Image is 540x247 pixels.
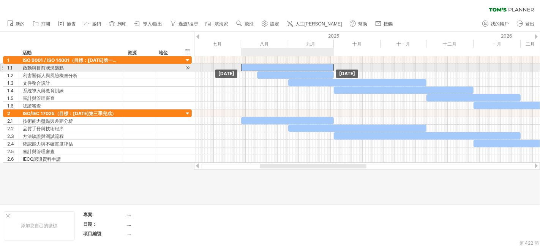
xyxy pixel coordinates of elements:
[23,141,73,147] font: 確認能力與不確實度評估
[426,40,474,48] div: 2025年12月
[194,40,241,48] div: 2025年7月
[23,73,77,78] font: 利害關係人與風險機會分析
[373,19,395,29] a: 接觸
[56,19,78,29] a: 節省
[525,21,534,27] font: 登出
[285,19,344,29] a: 人工[PERSON_NAME]
[23,133,64,139] font: 方法驗證與測試流程
[21,223,58,228] font: 添加您自己的徽標
[82,19,103,29] a: 撤銷
[234,19,256,29] a: 飛漲
[126,212,131,217] font: ....
[66,21,76,27] font: 節省
[159,50,168,55] font: 地位
[7,65,13,71] font: 1.1
[178,21,198,27] font: 過濾/搜尋
[7,118,13,124] font: 2.1
[334,40,381,48] div: 2025年10月
[260,19,281,29] a: 設定
[270,21,279,27] font: 設定
[23,149,55,154] font: 審計與管理審查
[168,19,200,29] a: 過濾/搜尋
[23,65,64,71] font: 啟動與目前狀況盤點
[443,41,457,47] font: 十二月
[7,149,14,154] font: 2.5
[143,21,162,27] font: 導入/匯出
[358,21,367,27] font: 幫助
[260,41,269,47] font: 八月
[204,19,231,29] a: 航海家
[41,21,50,27] font: 打開
[23,126,64,131] font: 品質手冊與技術程序
[515,19,537,29] a: 登出
[491,21,509,27] font: 我的帳戶
[384,21,393,27] font: 接觸
[526,41,535,47] font: 二月
[16,21,25,27] font: 新的
[22,50,32,55] font: 活動
[245,21,254,27] font: 飛漲
[23,156,61,162] font: IECQ認證資料申請
[7,73,13,78] font: 1.2
[7,156,14,162] font: 2.6
[23,95,55,101] font: 審計與管理審查
[31,19,52,29] a: 打開
[480,19,511,29] a: 我的帳戶
[348,19,369,29] a: 幫助
[184,64,191,72] div: 滾動到活動
[493,41,502,47] font: 一月
[7,111,10,116] font: 2
[306,41,316,47] font: 九月
[7,80,14,86] font: 1.3
[126,231,131,236] font: ....
[23,88,64,93] font: 系統導入與教育訓練
[339,71,355,76] font: [DATE]
[83,231,101,236] font: 項目編號
[133,19,164,29] a: 導入/匯出
[92,21,101,27] font: 撤銷
[7,133,14,139] font: 2.3
[241,40,288,48] div: 2025年8月
[213,41,222,47] font: 七月
[107,19,129,29] a: 列印
[7,88,14,93] font: 1.4
[83,212,94,217] font: 專案:
[83,221,97,227] font: 日期：
[7,57,9,63] font: 1
[381,40,426,48] div: 2025年11月
[7,126,14,131] font: 2.2
[126,221,131,227] font: ....
[328,33,339,39] font: 2025
[5,19,27,29] a: 新的
[501,33,513,39] font: 2026
[23,118,73,124] font: 技術能力盤點與差距分析
[288,40,334,48] div: 2025年9月
[23,80,50,86] font: 文件整合設計
[23,111,116,116] font: ISO/IEC 17025（目標：[DATE]第三季完成）
[397,41,411,47] font: 十一月
[295,21,342,27] font: 人工[PERSON_NAME]
[218,71,234,76] font: [DATE]
[7,141,14,147] font: 2.4
[474,40,521,48] div: 2026年1月
[23,57,131,63] font: ISO 9001 / ISO 14001（目標：[DATE]第一季完成）
[215,21,228,27] font: 航海家
[117,21,126,27] font: 列印
[519,240,539,246] font: 第 422 節
[7,95,13,101] font: 1.5
[353,41,362,47] font: 十月
[7,103,14,109] font: 1.6
[128,50,137,55] font: 資源
[23,103,41,109] font: 認證審查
